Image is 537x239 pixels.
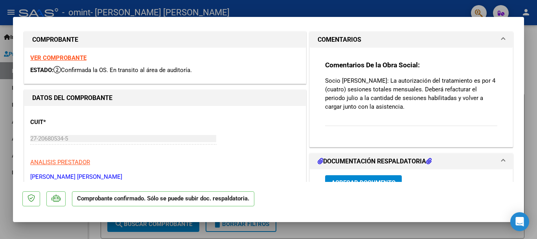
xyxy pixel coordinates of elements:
[325,61,420,69] strong: Comentarios De la Obra Social:
[32,36,78,43] strong: COMPROBANTE
[310,32,513,48] mat-expansion-panel-header: COMENTARIOS
[72,191,254,207] p: Comprobante confirmado. Sólo se puede subir doc. respaldatoria.
[325,76,497,111] p: Socio [PERSON_NAME]: La autorización del tratamiento es por 4 (cuatro) sesiones totales mensuales...
[30,172,300,182] p: [PERSON_NAME] [PERSON_NAME]
[331,179,395,186] span: Agregar Documento
[510,212,529,231] div: Open Intercom Messenger
[30,67,53,74] span: ESTADO:
[30,54,86,61] a: VER COMPROBANTE
[318,35,361,44] h1: COMENTARIOS
[310,154,513,169] mat-expansion-panel-header: DOCUMENTACIÓN RESPALDATORIA
[53,67,192,74] span: Confirmada la OS. En transito al área de auditoría.
[30,159,90,166] span: ANALISIS PRESTADOR
[30,118,111,127] p: CUIT
[318,157,432,166] h1: DOCUMENTACIÓN RESPALDATORIA
[32,94,112,102] strong: DATOS DEL COMPROBANTE
[325,175,402,190] button: Agregar Documento
[310,48,513,146] div: COMENTARIOS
